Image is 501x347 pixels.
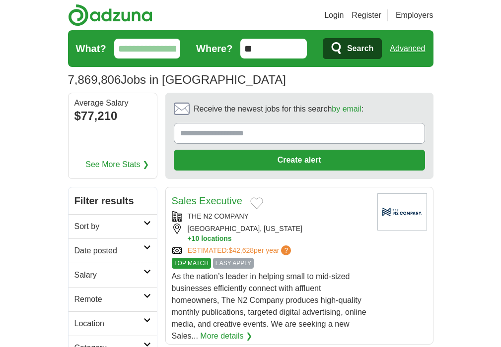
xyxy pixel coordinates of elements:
label: Where? [196,41,232,56]
h2: Date posted [74,245,143,257]
img: Company logo [377,193,427,231]
a: Register [352,9,381,21]
a: Location [69,311,157,336]
label: What? [76,41,106,56]
span: 7,869,806 [68,71,121,89]
div: $77,210 [74,107,151,125]
span: + [188,234,192,243]
span: TOP MATCH [172,258,211,269]
button: Add to favorite jobs [250,197,263,209]
a: See More Stats ❯ [85,159,149,171]
h2: Remote [74,293,143,305]
a: Salary [69,263,157,287]
h2: Filter results [69,187,157,214]
a: Sales Executive [172,195,242,206]
div: Average Salary [74,99,151,107]
a: More details ❯ [200,330,252,342]
a: Login [324,9,344,21]
span: Search [347,39,373,58]
span: Receive the newest jobs for this search : [194,103,363,115]
button: Create alert [174,150,425,171]
a: Employers [396,9,433,21]
a: by email [332,105,361,113]
h1: Jobs in [GEOGRAPHIC_DATA] [68,73,286,86]
a: Date posted [69,238,157,263]
a: ESTIMATED:$42,628per year? [188,245,293,256]
button: Search [323,38,382,59]
a: Remote [69,287,157,311]
span: As the nation’s leader in helping small to mid-sized businesses efficiently connect with affluent... [172,272,366,340]
div: THE N2 COMPANY [172,211,369,222]
img: Adzuna logo [68,4,152,26]
button: +10 locations [188,234,369,243]
h2: Sort by [74,221,143,232]
span: $42,628 [228,246,254,254]
div: [GEOGRAPHIC_DATA], [US_STATE] [172,224,369,243]
span: EASY APPLY [213,258,254,269]
a: Sort by [69,214,157,238]
h2: Salary [74,269,143,281]
span: ? [281,245,291,255]
a: Advanced [390,39,425,58]
h2: Location [74,318,143,330]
